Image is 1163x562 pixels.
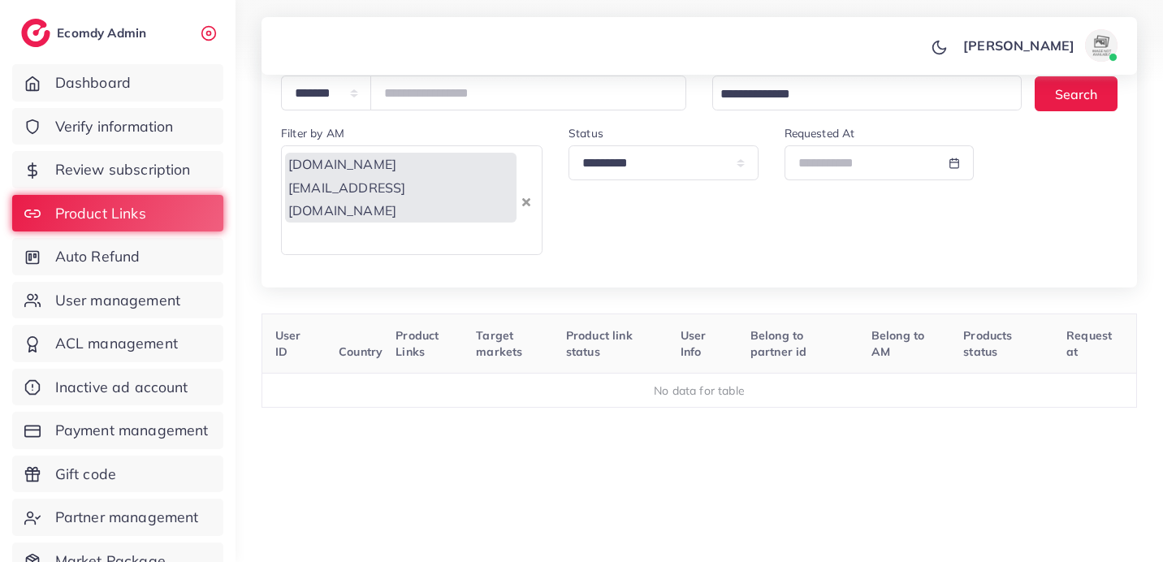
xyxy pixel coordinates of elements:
[785,125,855,141] label: Requested At
[55,116,174,137] span: Verify information
[55,159,191,180] span: Review subscription
[55,203,146,224] span: Product Links
[712,76,1022,110] div: Search for option
[12,195,223,232] a: Product Links
[1035,76,1118,111] button: Search
[396,328,439,359] span: Product Links
[963,36,1074,55] p: [PERSON_NAME]
[750,328,807,359] span: Belong to partner id
[12,151,223,188] a: Review subscription
[55,507,199,528] span: Partner management
[715,82,1001,107] input: Search for option
[55,333,178,354] span: ACL management
[569,125,603,141] label: Status
[21,19,50,47] img: logo
[12,64,223,102] a: Dashboard
[12,108,223,145] a: Verify information
[281,125,344,141] label: Filter by AM
[57,25,150,41] h2: Ecomdy Admin
[566,328,633,359] span: Product link status
[12,282,223,319] a: User management
[954,29,1124,62] a: [PERSON_NAME]avatar
[12,412,223,449] a: Payment management
[12,499,223,536] a: Partner management
[55,420,209,441] span: Payment management
[283,226,518,251] input: Search for option
[12,238,223,275] a: Auto Refund
[285,153,517,223] span: [DOMAIN_NAME][EMAIL_ADDRESS][DOMAIN_NAME]
[12,325,223,362] a: ACL management
[275,328,301,359] span: User ID
[55,290,180,311] span: User management
[1066,328,1112,359] span: Request at
[55,377,188,398] span: Inactive ad account
[339,344,383,359] span: Country
[271,383,1128,399] div: No data for table
[55,246,141,267] span: Auto Refund
[21,19,150,47] a: logoEcomdy Admin
[476,328,522,359] span: Target markets
[681,328,707,359] span: User Info
[12,369,223,406] a: Inactive ad account
[963,328,1012,359] span: Products status
[522,192,530,210] button: Clear Selected
[12,456,223,493] a: Gift code
[55,72,131,93] span: Dashboard
[1085,29,1118,62] img: avatar
[55,464,116,485] span: Gift code
[871,328,924,359] span: Belong to AM
[281,145,543,255] div: Search for option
